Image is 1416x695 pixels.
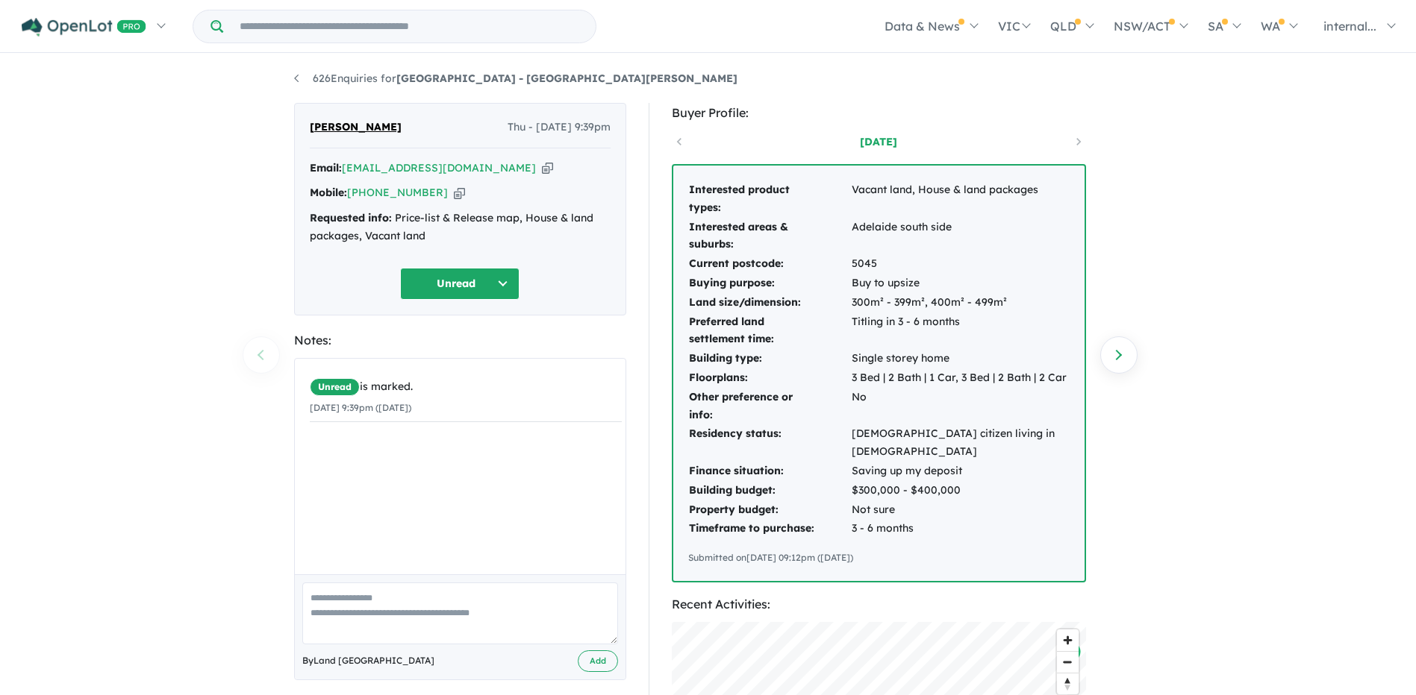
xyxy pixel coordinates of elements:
[688,368,851,388] td: Floorplans:
[1057,652,1079,673] span: Zoom out
[1057,629,1079,651] button: Zoom in
[851,368,1070,388] td: 3 Bed | 2 Bath | 1 Car, 3 Bed | 2 Bath | 2 Car
[688,254,851,274] td: Current postcode:
[688,293,851,312] td: Land size/dimension:
[1323,19,1376,34] span: internal...
[294,70,1123,88] nav: breadcrumb
[851,312,1070,350] td: Titling in 3 - 6 months
[1059,641,1082,668] div: Map marker
[688,180,851,218] td: Interested product types:
[851,218,1070,255] td: Adelaide south side
[688,274,851,293] td: Buying purpose:
[310,161,342,174] strong: Email:
[672,103,1086,123] div: Buyer Profile:
[851,462,1070,481] td: Saving up my deposit
[310,402,411,413] small: [DATE] 9:39pm ([DATE])
[815,134,942,149] a: [DATE]
[851,254,1070,274] td: 5045
[851,274,1070,293] td: Buy to upsize
[310,378,622,396] div: is marked.
[508,119,611,136] span: Thu - [DATE] 9:39pm
[688,218,851,255] td: Interested areas & suburbs:
[688,388,851,425] td: Other preference or info:
[310,119,402,136] span: [PERSON_NAME]
[688,462,851,481] td: Finance situation:
[342,161,536,174] a: [EMAIL_ADDRESS][DOMAIN_NAME]
[310,378,360,396] span: Unread
[1057,673,1079,694] button: Reset bearing to north
[347,186,448,199] a: [PHONE_NUMBER]
[1057,651,1079,673] button: Zoom out
[851,519,1070,538] td: 3 - 6 months
[851,180,1070,218] td: Vacant land, House & land packages
[851,500,1070,520] td: Not sure
[542,160,553,176] button: Copy
[302,653,434,668] span: By Land [GEOGRAPHIC_DATA]
[851,388,1070,425] td: No
[310,210,611,245] div: Price-list & Release map, House & land packages, Vacant land
[851,424,1070,462] td: [DEMOGRAPHIC_DATA] citizen living in [DEMOGRAPHIC_DATA]
[310,186,347,199] strong: Mobile:
[310,211,392,224] strong: Requested info:
[396,72,737,85] strong: [GEOGRAPHIC_DATA] - [GEOGRAPHIC_DATA][PERSON_NAME]
[578,650,618,672] button: Add
[688,312,851,350] td: Preferred land settlement time:
[688,349,851,368] td: Building type:
[226,10,593,43] input: Try estate name, suburb, builder or developer
[688,519,851,538] td: Timeframe to purchase:
[688,424,851,462] td: Residency status:
[294,72,737,85] a: 626Enquiries for[GEOGRAPHIC_DATA] - [GEOGRAPHIC_DATA][PERSON_NAME]
[294,330,626,350] div: Notes:
[672,594,1086,614] div: Recent Activities:
[688,550,1070,565] div: Submitted on [DATE] 09:12pm ([DATE])
[22,18,146,37] img: Openlot PRO Logo White
[688,481,851,500] td: Building budget:
[851,481,1070,500] td: $300,000 - $400,000
[851,293,1070,312] td: 300m² - 399m², 400m² - 499m²
[454,185,465,201] button: Copy
[1057,673,1079,694] span: Reset bearing to north
[688,500,851,520] td: Property budget:
[400,268,520,300] button: Unread
[851,349,1070,368] td: Single storey home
